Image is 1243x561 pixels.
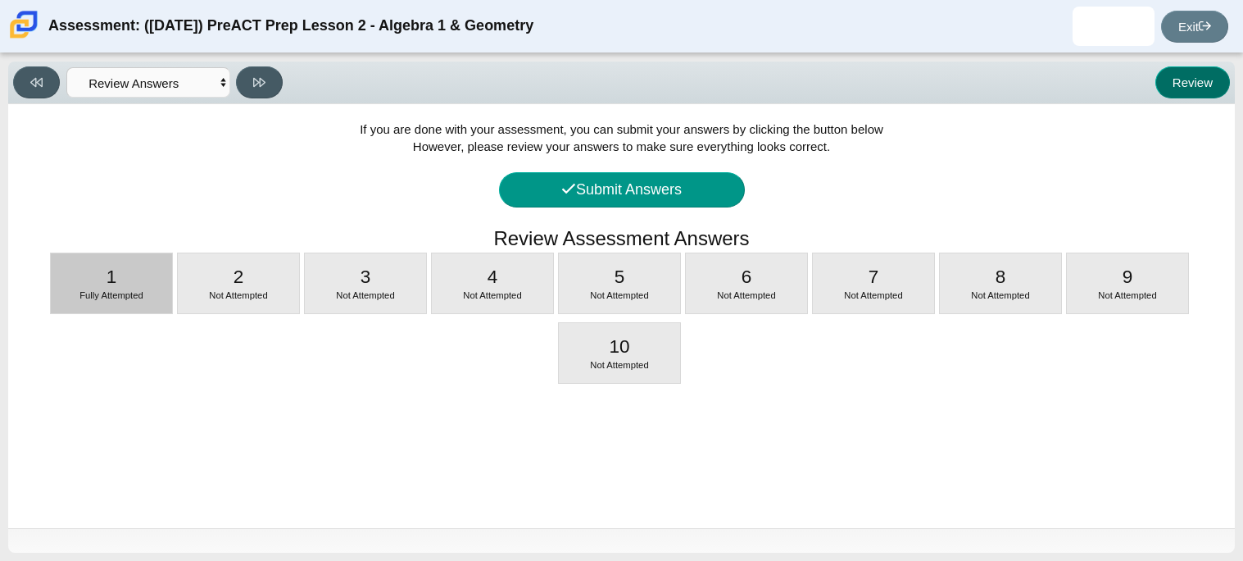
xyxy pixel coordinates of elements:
span: Not Attempted [336,290,394,300]
span: 9 [1123,267,1133,287]
img: aziza.jackson.r7nwgq [1100,13,1127,39]
span: Not Attempted [844,290,902,300]
span: 7 [869,267,879,287]
span: If you are done with your assessment, you can submit your answers by clicking the button below Ho... [360,122,883,153]
div: Assessment: ([DATE]) PreACT Prep Lesson 2 - Algebra 1 & Geometry [48,7,533,46]
button: Review [1155,66,1230,98]
span: 8 [996,267,1006,287]
span: Not Attempted [717,290,775,300]
a: Exit [1161,11,1228,43]
img: Carmen School of Science & Technology [7,7,41,42]
button: Submit Answers [499,172,745,208]
h1: Review Assessment Answers [493,225,749,253]
span: 4 [488,267,498,287]
span: 2 [234,267,244,287]
span: Not Attempted [590,290,648,300]
span: 3 [361,267,371,287]
span: Not Attempted [590,360,648,370]
span: 10 [609,336,629,357]
span: Not Attempted [209,290,267,300]
span: 5 [615,267,625,287]
span: Not Attempted [1098,290,1156,300]
span: 6 [742,267,752,287]
a: Carmen School of Science & Technology [7,30,41,44]
span: Fully Attempted [79,290,143,300]
span: Not Attempted [463,290,521,300]
span: Not Attempted [971,290,1029,300]
span: 1 [107,267,117,287]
